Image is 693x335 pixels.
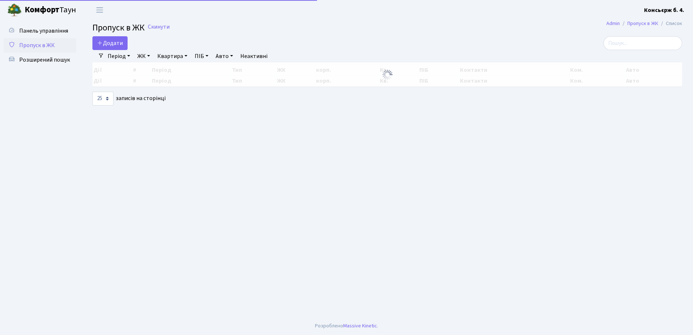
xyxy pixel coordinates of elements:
li: Список [658,20,682,28]
span: Розширений пошук [19,56,70,64]
img: logo.png [7,3,22,17]
a: Пропуск в ЖК [627,20,658,27]
a: Консьєрж б. 4. [644,6,684,15]
a: Admin [606,20,620,27]
span: Пропуск в ЖК [92,21,145,34]
a: Додати [92,36,128,50]
a: Розширений пошук [4,53,76,67]
span: Пропуск в ЖК [19,41,55,49]
a: Неактивні [237,50,270,62]
a: Панель управління [4,24,76,38]
button: Переключити навігацію [91,4,109,16]
div: Розроблено . [315,322,378,330]
label: записів на сторінці [92,92,166,106]
span: Додати [97,39,123,47]
a: Період [105,50,133,62]
a: Massive Kinetic [343,322,377,330]
span: Панель управління [19,27,68,35]
img: Обробка... [382,69,393,80]
nav: breadcrumb [596,16,693,31]
a: Пропуск в ЖК [4,38,76,53]
a: Скинути [148,24,170,30]
a: Авто [213,50,236,62]
select: записів на сторінці [92,92,113,106]
a: Квартира [154,50,190,62]
a: ЖК [134,50,153,62]
a: ПІБ [192,50,211,62]
b: Комфорт [25,4,59,16]
span: Таун [25,4,76,16]
input: Пошук... [603,36,682,50]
